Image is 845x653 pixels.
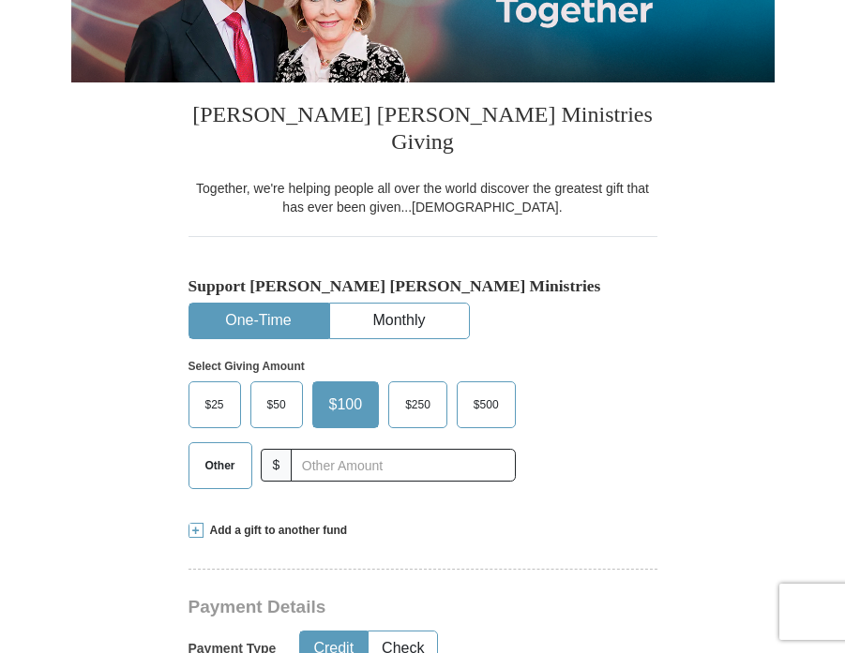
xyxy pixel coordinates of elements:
[196,452,245,480] span: Other
[291,449,515,482] input: Other Amount
[189,179,657,216] div: Together, we're helping people all over the world discover the greatest gift that has ever been g...
[189,360,305,373] strong: Select Giving Amount
[189,82,657,179] h3: [PERSON_NAME] [PERSON_NAME] Ministries Giving
[196,391,234,419] span: $25
[189,304,328,338] button: One-Time
[189,276,657,296] h5: Support [PERSON_NAME] [PERSON_NAME] Ministries
[258,391,295,419] span: $50
[464,391,508,419] span: $500
[261,449,293,482] span: $
[330,304,469,338] button: Monthly
[320,391,372,419] span: $100
[189,597,667,618] h3: Payment Details
[204,523,348,539] span: Add a gift to another fund
[396,391,440,419] span: $250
